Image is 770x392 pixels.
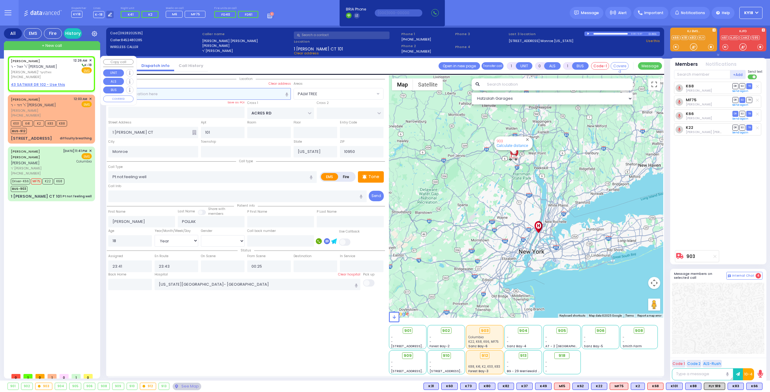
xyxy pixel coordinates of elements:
span: - [391,360,393,364]
span: 906 [596,328,605,334]
button: COVERED [103,96,134,102]
label: Gender [201,229,212,233]
button: ALS [103,78,124,85]
span: [PHONE_NUMBER] [11,74,41,79]
label: On Scene [201,254,216,259]
a: K22 [686,125,693,130]
span: + New call [42,43,62,49]
span: Location [236,77,256,81]
label: Cad: [110,31,200,36]
span: - [391,364,393,369]
a: K18 [681,35,688,40]
span: Patient info [234,203,258,208]
label: Fire units on call [214,7,260,10]
input: Search member [674,70,730,79]
span: - [545,335,547,339]
button: ALS [544,62,561,70]
a: Call History [174,63,208,68]
label: KJFD [719,30,766,34]
div: New York Presbyterian Hospital- Columbia Campus [533,221,544,233]
span: 910 [443,353,450,359]
span: KY18 [744,10,753,16]
a: [PERSON_NAME] [11,97,40,102]
span: Send text [748,69,762,74]
div: All [4,28,22,39]
span: - [430,339,431,344]
span: Smith Farm [623,344,642,348]
span: Columbia [468,335,484,339]
span: Help [722,10,730,16]
span: PALM TREE [298,91,317,97]
label: Hospital [155,272,168,277]
span: ר' יואל - ר' [PERSON_NAME] [11,64,57,69]
label: Caller: [110,38,200,43]
div: 913 [159,383,169,390]
span: 0 [60,374,69,378]
label: KJ EMS... [670,30,717,34]
label: Cross 2 [317,101,329,105]
label: ר' [PERSON_NAME] [202,48,292,53]
span: K41 [22,120,33,126]
span: Call type [236,159,256,163]
div: ALS [554,383,570,390]
label: [PHONE_NUMBER] [401,37,431,41]
label: [PHONE_NUMBER] [401,49,431,53]
button: Transfer call [482,62,504,70]
label: Room [247,120,256,125]
button: +Add [730,70,746,79]
span: K-18 [81,63,92,67]
small: Share with [208,207,225,211]
div: Fire [44,28,62,39]
span: ✕ [89,58,92,63]
div: BLS [441,383,458,390]
span: 0 [11,374,20,378]
span: Shulem Mier Torim [686,130,739,134]
button: Message [638,62,662,70]
button: Covered [611,62,629,70]
span: 913 [520,353,527,359]
span: - [507,335,509,339]
div: 912 [140,383,156,390]
label: Call back number [247,229,276,233]
button: Code-1 [591,62,609,70]
label: Apt [201,120,206,125]
img: Logo [24,9,64,17]
span: MF75 [191,12,200,17]
span: TR [746,97,752,103]
span: 1 [PERSON_NAME] CT 101 [294,46,343,51]
span: BUS-903 [11,186,27,192]
div: 0:00 [631,30,636,37]
span: - [430,360,431,364]
label: In Service [340,254,355,259]
span: K101 [11,120,21,126]
a: FLY [698,35,705,40]
div: 0:47 [637,30,643,37]
a: Send again [732,117,748,120]
span: - [545,339,547,344]
div: BLS [516,383,533,390]
span: Internal Chat [732,274,754,278]
span: DR [732,111,738,117]
img: Google [390,310,410,318]
div: MOSHE YIDA POLLAK [509,142,519,160]
span: [PERSON_NAME] [11,160,40,166]
label: Floor [294,120,301,125]
label: Areas [294,81,303,86]
label: Dispatcher [71,7,86,10]
button: BUS [572,62,589,70]
span: DR [732,83,738,89]
u: EMS [84,68,90,73]
span: 908 [635,328,643,334]
input: Search a contact [294,32,390,39]
span: SO [739,111,745,117]
div: 903 [509,153,518,161]
div: BLS [631,383,645,390]
span: TR [746,111,752,117]
div: BLS [460,383,476,390]
a: K61 [721,35,728,40]
span: 904 [519,328,528,334]
span: SO [739,83,745,89]
label: Back Home [108,272,126,277]
a: 903 [686,254,695,259]
span: Sanz Bay-5 [584,344,603,348]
